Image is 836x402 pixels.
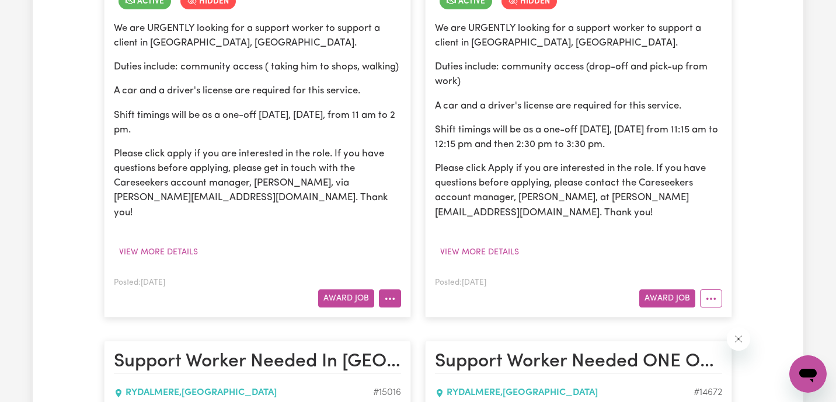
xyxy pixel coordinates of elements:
[435,279,486,286] span: Posted: [DATE]
[114,60,401,74] p: Duties include: community access ( taking him to shops, walking)
[7,8,71,18] span: Need any help?
[114,279,165,286] span: Posted: [DATE]
[694,386,722,400] div: Job ID #14672
[114,108,401,137] p: Shift timings will be as a one-off [DATE], [DATE], from 11 am to 2 pm.
[114,243,203,261] button: View more details
[114,21,401,50] p: We are URGENTLY looking for a support worker to support a client in [GEOGRAPHIC_DATA], [GEOGRAPHI...
[114,351,401,374] h2: Support Worker Needed In Rydalmere, NSW
[789,355,827,393] iframe: Button to launch messaging window
[435,161,722,220] p: Please click Apply if you are interested in the role. If you have questions before applying, plea...
[435,99,722,113] p: A car and a driver's license are required for this service.
[379,289,401,307] button: More options
[727,327,750,351] iframe: Close message
[435,21,722,50] p: We are URGENTLY looking for a support worker to support a client in [GEOGRAPHIC_DATA], [GEOGRAPHI...
[435,243,524,261] button: View more details
[435,386,694,400] div: RYDALMERE , [GEOGRAPHIC_DATA]
[639,289,695,307] button: Award Job
[318,289,374,307] button: Award Job
[700,289,722,307] button: More options
[373,386,401,400] div: Job ID #15016
[435,123,722,152] p: Shift timings will be as a one-off [DATE], [DATE] from 11:15 am to 12:15 pm and then 2:30 pm to 3...
[114,386,373,400] div: RYDALMERE , [GEOGRAPHIC_DATA]
[114,146,401,220] p: Please click apply if you are interested in the role. If you have questions before applying, plea...
[114,83,401,98] p: A car and a driver's license are required for this service.
[435,351,722,374] h2: Support Worker Needed ONE OFF on 10/07 Thursday And Ongoing Wednesday In Rydalmere, NSW.
[435,60,722,89] p: Duties include: community access (drop-off and pick-up from work)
